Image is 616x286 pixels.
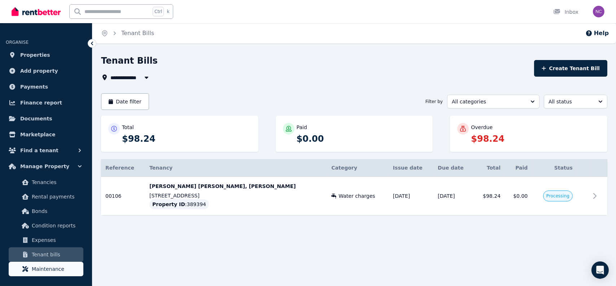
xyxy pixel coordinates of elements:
button: All status [544,95,607,108]
nav: Breadcrumb [92,23,163,43]
span: Manage Property [20,162,69,171]
span: k [167,9,169,14]
span: Processing [546,193,569,199]
button: Manage Property [6,159,86,174]
a: Tenant Bills [121,30,154,37]
p: $98.24 [122,133,251,145]
span: All status [549,98,593,105]
img: Natasha Chumvisoot [593,6,604,17]
div: : 389394 [149,199,209,209]
a: Bonds [9,204,83,218]
p: $0.00 [297,133,426,145]
span: Property ID [152,201,185,208]
p: Paid [297,124,307,131]
a: Expenses [9,233,83,247]
span: Expenses [32,236,80,244]
th: Total [474,159,505,177]
a: Payments [6,80,86,94]
button: All categories [447,95,539,108]
span: Filter by [425,99,443,104]
a: Condition reports [9,218,83,233]
span: Maintenance [32,265,80,273]
div: Inbox [553,8,578,16]
p: Overdue [471,124,493,131]
span: Finance report [20,98,62,107]
td: [DATE] [389,177,433,215]
a: Documents [6,111,86,126]
a: Add property [6,64,86,78]
span: ORGANISE [6,40,29,45]
th: Paid [505,159,532,177]
span: 00106 [105,193,122,199]
button: Date filter [101,93,149,110]
a: Rental payments [9,189,83,204]
p: [PERSON_NAME] [PERSON_NAME], [PERSON_NAME] [149,183,323,190]
th: Status [532,159,577,177]
span: Condition reports [32,221,80,230]
a: Tenancies [9,175,83,189]
a: Maintenance [9,262,83,276]
img: RentBetter [12,6,61,17]
td: $0.00 [505,177,532,215]
span: Tenant bills [32,250,80,259]
span: Water charges [338,192,375,200]
a: Properties [6,48,86,62]
span: Rental payments [32,192,80,201]
span: Reference [105,165,134,171]
span: Add property [20,67,58,75]
p: $98.24 [471,133,600,145]
span: Marketplace [20,130,55,139]
td: $98.24 [474,177,505,215]
span: Ctrl [153,7,164,16]
a: Finance report [6,95,86,110]
div: Open Intercom Messenger [591,261,609,279]
span: Documents [20,114,52,123]
p: Total [122,124,134,131]
th: Issue date [389,159,433,177]
th: Due date [433,159,474,177]
a: Tenant bills [9,247,83,262]
h1: Tenant Bills [101,55,158,67]
span: Find a tenant [20,146,58,155]
span: Bonds [32,207,80,215]
th: Category [327,159,389,177]
p: [STREET_ADDRESS] [149,192,323,199]
button: Find a tenant [6,143,86,158]
span: Payments [20,82,48,91]
th: Tenancy [145,159,327,177]
button: Create Tenant Bill [534,60,607,77]
td: [DATE] [433,177,474,215]
span: Tenancies [32,178,80,187]
a: Marketplace [6,127,86,142]
span: All categories [452,98,525,105]
button: Help [585,29,609,38]
span: Properties [20,51,50,59]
